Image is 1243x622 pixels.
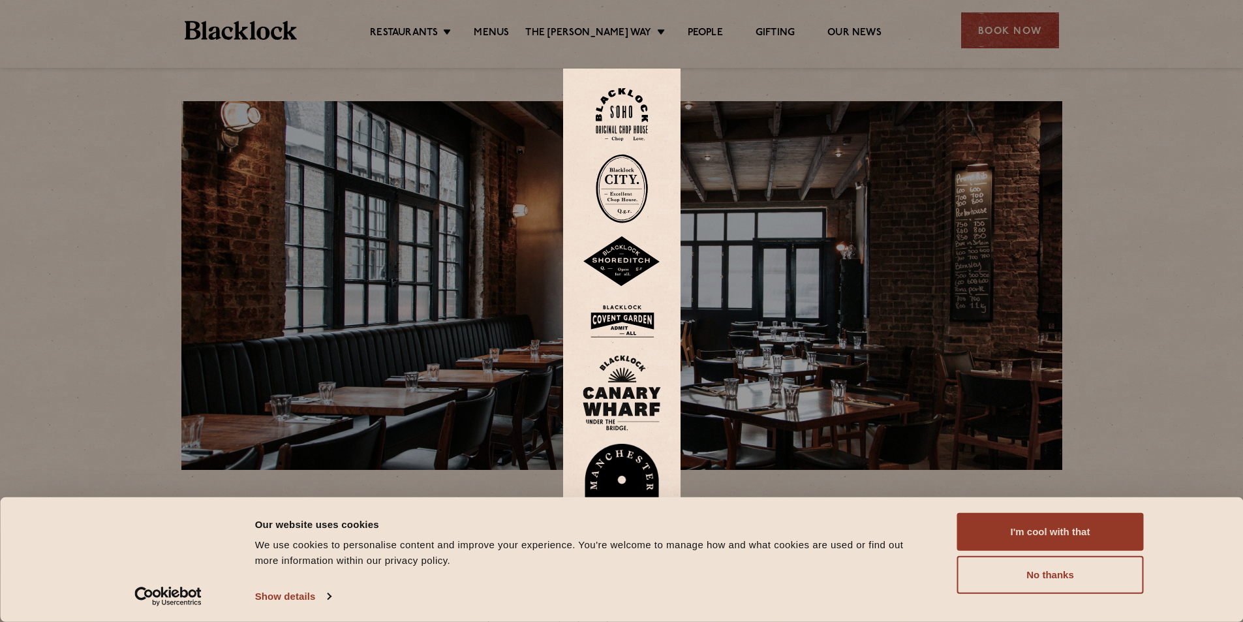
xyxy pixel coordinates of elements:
img: BL_CW_Logo_Website.svg [583,355,661,431]
img: Soho-stamp-default.svg [596,88,648,141]
a: Show details [255,587,331,606]
button: I'm cool with that [957,513,1144,551]
a: Usercentrics Cookiebot - opens in a new window [111,587,225,606]
img: BLA_1470_CoventGarden_Website_Solid.svg [583,300,661,343]
img: Shoreditch-stamp-v2-default.svg [583,236,661,287]
button: No thanks [957,556,1144,594]
img: BL_Manchester_Logo-bleed.png [583,444,661,534]
div: Our website uses cookies [255,516,928,532]
div: We use cookies to personalise content and improve your experience. You're welcome to manage how a... [255,537,928,568]
img: City-stamp-default.svg [596,154,648,223]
